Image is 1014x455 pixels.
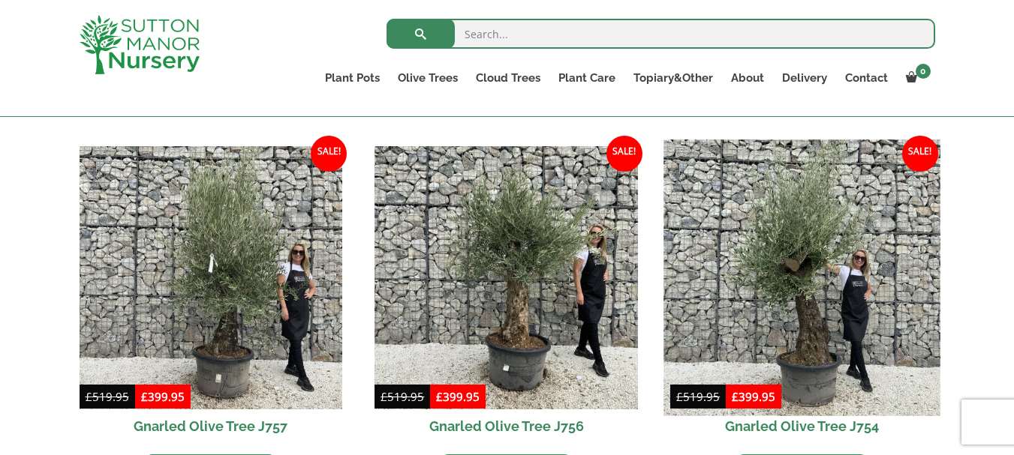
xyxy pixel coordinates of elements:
a: Delivery [773,67,836,88]
img: Gnarled Olive Tree J756 [375,146,638,409]
img: logo [80,15,200,74]
span: £ [381,389,387,404]
h2: Gnarled Olive Tree J756 [375,409,638,443]
h2: Gnarled Olive Tree J754 [670,409,934,443]
bdi: 519.95 [86,389,129,404]
a: Sale! Gnarled Olive Tree J754 [670,146,934,443]
a: 0 [897,67,935,88]
span: £ [732,389,739,404]
img: Gnarled Olive Tree J754 [663,139,940,415]
bdi: 399.95 [732,389,775,404]
a: Olive Trees [389,67,467,88]
a: Contact [836,67,897,88]
span: Sale! [311,136,347,172]
h2: Gnarled Olive Tree J757 [80,409,343,443]
bdi: 399.95 [436,389,480,404]
a: Plant Pots [316,67,389,88]
a: Topiary&Other [624,67,722,88]
a: Sale! Gnarled Olive Tree J757 [80,146,343,443]
a: Sale! Gnarled Olive Tree J756 [375,146,638,443]
span: £ [141,389,148,404]
a: About [722,67,773,88]
img: Gnarled Olive Tree J757 [80,146,343,409]
bdi: 399.95 [141,389,185,404]
span: £ [436,389,443,404]
a: Cloud Trees [467,67,549,88]
bdi: 519.95 [676,389,720,404]
a: Plant Care [549,67,624,88]
span: 0 [916,64,931,79]
span: £ [86,389,92,404]
input: Search... [387,19,935,49]
span: Sale! [902,136,938,172]
bdi: 519.95 [381,389,424,404]
span: Sale! [606,136,642,172]
span: £ [676,389,683,404]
